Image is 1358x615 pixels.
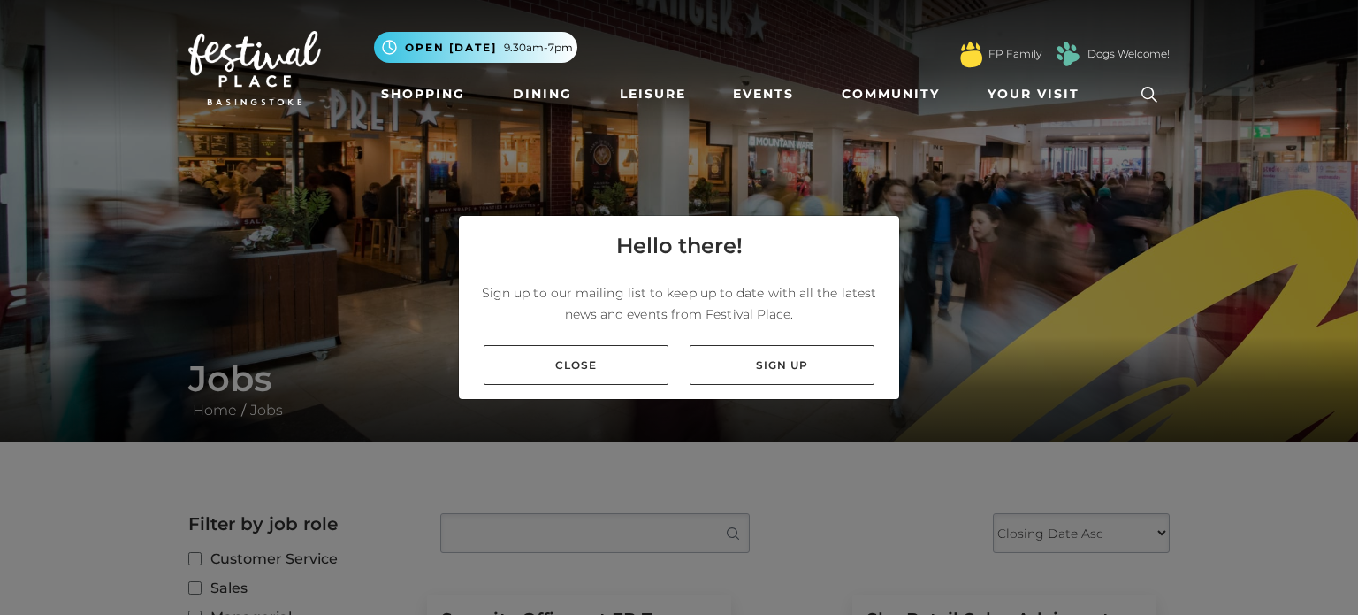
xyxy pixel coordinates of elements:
[980,78,1095,111] a: Your Visit
[374,32,577,63] button: Open [DATE] 9.30am-7pm
[1087,46,1170,62] a: Dogs Welcome!
[504,40,573,56] span: 9.30am-7pm
[988,46,1041,62] a: FP Family
[473,282,885,325] p: Sign up to our mailing list to keep up to date with all the latest news and events from Festival ...
[690,345,874,385] a: Sign up
[613,78,693,111] a: Leisure
[726,78,801,111] a: Events
[835,78,947,111] a: Community
[506,78,579,111] a: Dining
[188,31,321,105] img: Festival Place Logo
[484,345,668,385] a: Close
[988,85,1080,104] span: Your Visit
[405,40,497,56] span: Open [DATE]
[616,230,743,262] h4: Hello there!
[374,78,472,111] a: Shopping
